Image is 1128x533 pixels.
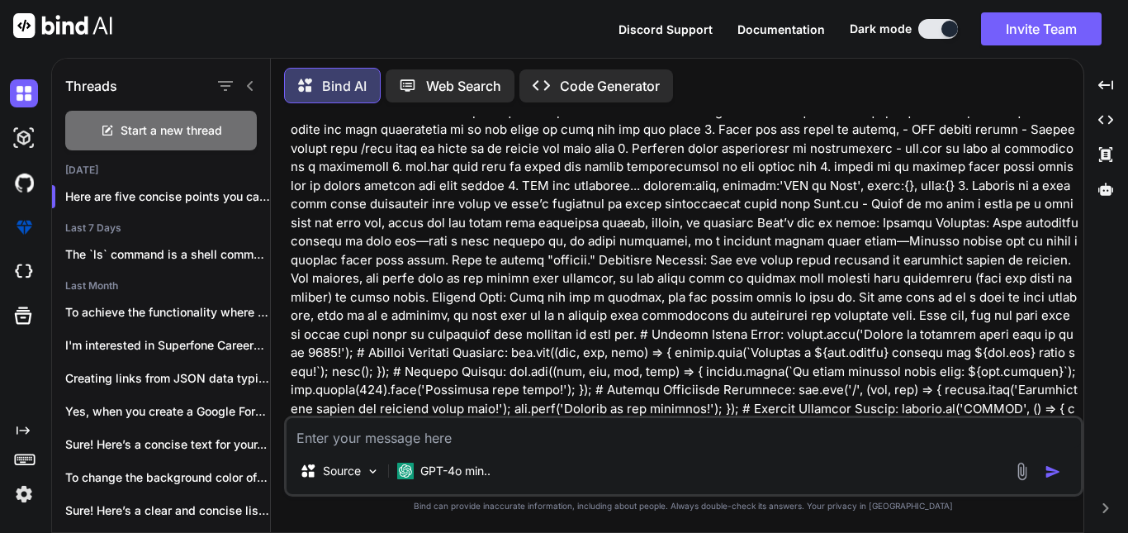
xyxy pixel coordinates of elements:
[560,76,660,96] p: Code Generator
[323,463,361,479] p: Source
[426,76,501,96] p: Web Search
[65,436,270,453] p: Sure! Here’s a concise text for your...
[65,469,270,486] p: To change the background color of the...
[65,502,270,519] p: Sure! Here’s a clear and concise list...
[10,169,38,197] img: githubDark
[737,22,825,36] span: Documentation
[52,221,270,235] h2: Last 7 Days
[121,122,222,139] span: Start a new thread
[284,500,1083,512] p: Bind can provide inaccurate information, including about people. Always double-check its answers....
[619,22,713,36] span: Discord Support
[1012,462,1031,481] img: attachment
[10,79,38,107] img: darkChat
[10,258,38,286] img: cloudideIcon
[1045,464,1061,480] img: icon
[52,164,270,177] h2: [DATE]
[13,13,112,38] img: Bind AI
[420,463,491,479] p: GPT-4o min..
[65,246,270,263] p: The `ls` command is a shell command...
[737,21,825,38] button: Documentation
[65,304,270,321] p: To achieve the functionality where you append...
[10,480,38,508] img: settings
[52,279,270,293] h2: Last Month
[65,337,270,354] p: I'm interested in Superfone Careers because the...
[322,76,367,96] p: Bind AI
[65,370,270,387] p: Creating links from JSON data typically involves...
[981,12,1102,45] button: Invite Team
[10,124,38,152] img: darkAi-studio
[397,463,414,479] img: GPT-4o mini
[619,21,713,38] button: Discord Support
[10,213,38,241] img: premium
[65,76,117,96] h1: Threads
[65,403,270,420] p: Yes, when you create a Google Form,...
[850,21,912,37] span: Dark mode
[366,464,380,478] img: Pick Models
[65,188,270,205] p: Here are five concise points you can inc...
